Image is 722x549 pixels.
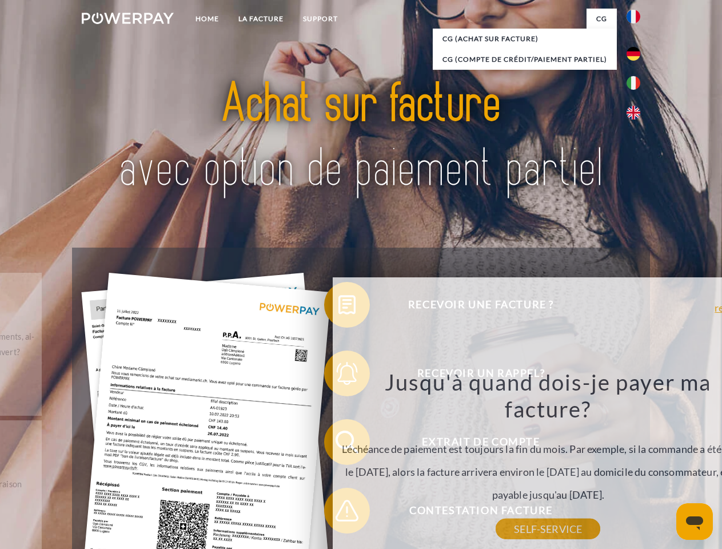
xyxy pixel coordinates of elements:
[496,519,600,539] a: SELF-SERVICE
[627,106,640,120] img: en
[627,10,640,23] img: fr
[186,9,229,29] a: Home
[433,49,617,70] a: CG (Compte de crédit/paiement partiel)
[109,55,613,219] img: title-powerpay_fr.svg
[82,13,174,24] img: logo-powerpay-white.svg
[627,47,640,61] img: de
[229,9,293,29] a: LA FACTURE
[676,503,713,540] iframe: Button to launch messaging window
[627,76,640,90] img: it
[433,29,617,49] a: CG (achat sur facture)
[587,9,617,29] a: CG
[293,9,348,29] a: Support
